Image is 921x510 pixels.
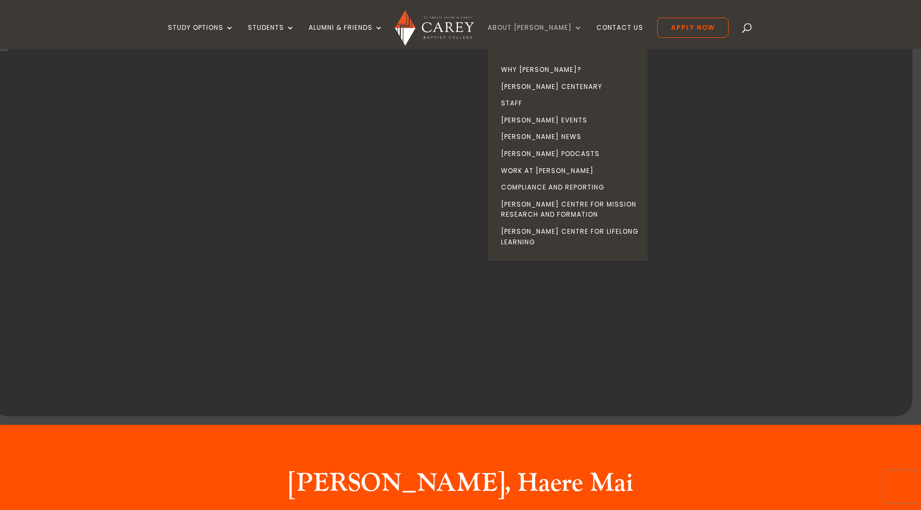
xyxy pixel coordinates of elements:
a: Why [PERSON_NAME]? [490,61,650,78]
a: Alumni & Friends [309,24,383,49]
a: [PERSON_NAME] Centre for Mission Research and Formation [490,196,650,223]
a: Work at [PERSON_NAME] [490,162,650,179]
a: Contact Us [596,24,643,49]
a: Apply Now [657,18,729,38]
img: Carey Baptist College [395,10,473,46]
a: [PERSON_NAME] Centenary [490,78,650,95]
h2: [PERSON_NAME], Haere Mai [261,468,660,504]
a: Compliance and Reporting [490,179,650,196]
a: [PERSON_NAME] News [490,128,650,145]
a: Study Options [168,24,234,49]
a: About [PERSON_NAME] [488,24,583,49]
a: [PERSON_NAME] Events [490,112,650,129]
a: [PERSON_NAME] Podcasts [490,145,650,162]
a: [PERSON_NAME] Centre for Lifelong Learning [490,223,650,250]
a: Students [248,24,295,49]
a: Staff [490,95,650,112]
